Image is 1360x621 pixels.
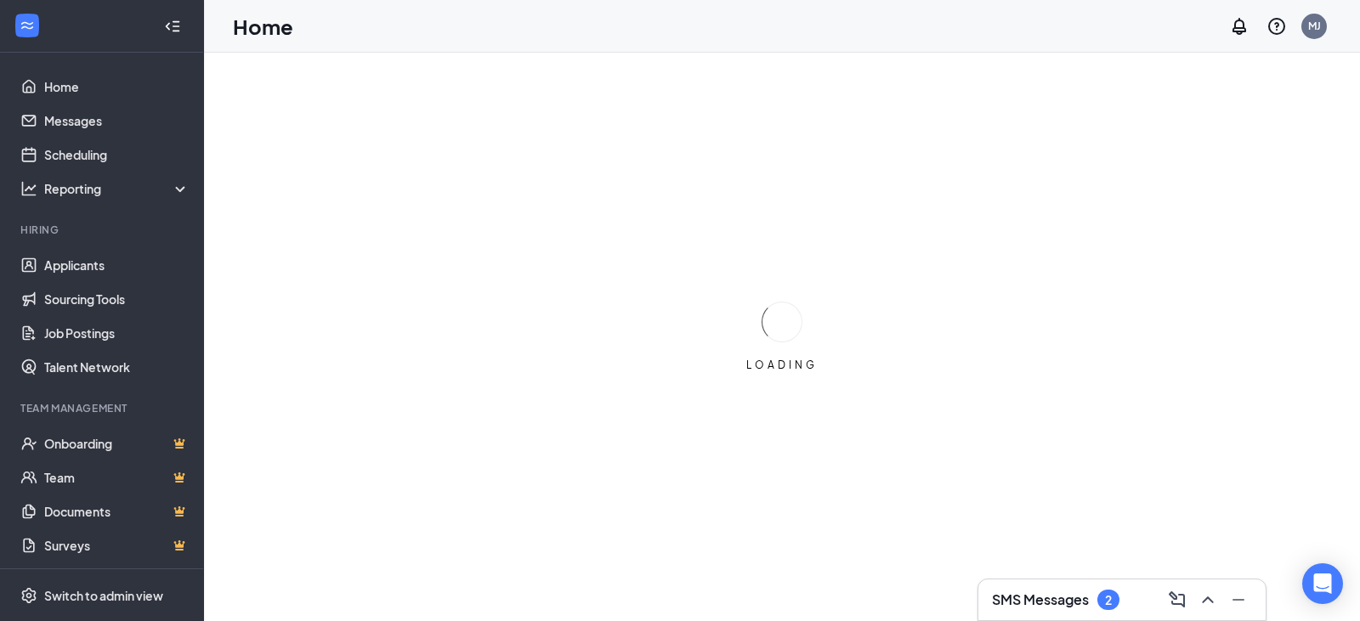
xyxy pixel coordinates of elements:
[44,138,190,172] a: Scheduling
[164,18,181,35] svg: Collapse
[992,590,1089,609] h3: SMS Messages
[20,401,186,415] div: Team Management
[44,248,190,282] a: Applicants
[1105,593,1112,607] div: 2
[44,282,190,316] a: Sourcing Tools
[20,180,37,197] svg: Analysis
[44,587,163,604] div: Switch to admin view
[1302,563,1343,604] div: Open Intercom Messenger
[44,350,190,384] a: Talent Network
[44,426,190,460] a: OnboardingCrown
[44,70,190,104] a: Home
[20,223,186,237] div: Hiring
[1229,16,1249,37] svg: Notifications
[1308,19,1321,33] div: MJ
[44,316,190,350] a: Job Postings
[44,104,190,138] a: Messages
[1167,590,1187,610] svg: ComposeMessage
[44,494,190,528] a: DocumentsCrown
[1164,586,1191,613] button: ComposeMessage
[1198,590,1218,610] svg: ChevronUp
[1228,590,1249,610] svg: Minimize
[19,17,36,34] svg: WorkstreamLogo
[20,587,37,604] svg: Settings
[1194,586,1221,613] button: ChevronUp
[1266,16,1287,37] svg: QuestionInfo
[233,12,293,41] h1: Home
[739,358,824,372] div: LOADING
[1225,586,1252,613] button: Minimize
[44,528,190,562] a: SurveysCrown
[44,180,190,197] div: Reporting
[44,460,190,494] a: TeamCrown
